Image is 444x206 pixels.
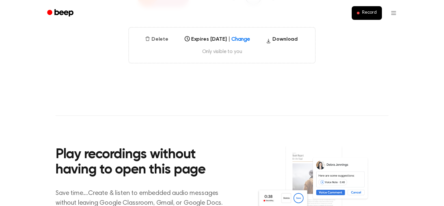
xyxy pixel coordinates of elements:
h2: Play recordings without having to open this page [56,147,231,178]
button: Download [263,35,300,46]
span: Record [362,10,377,16]
span: Only visible to you [137,48,307,55]
button: Open menu [386,5,401,21]
button: Record [352,6,382,20]
a: Beep [43,7,79,20]
button: Delete [142,35,171,43]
